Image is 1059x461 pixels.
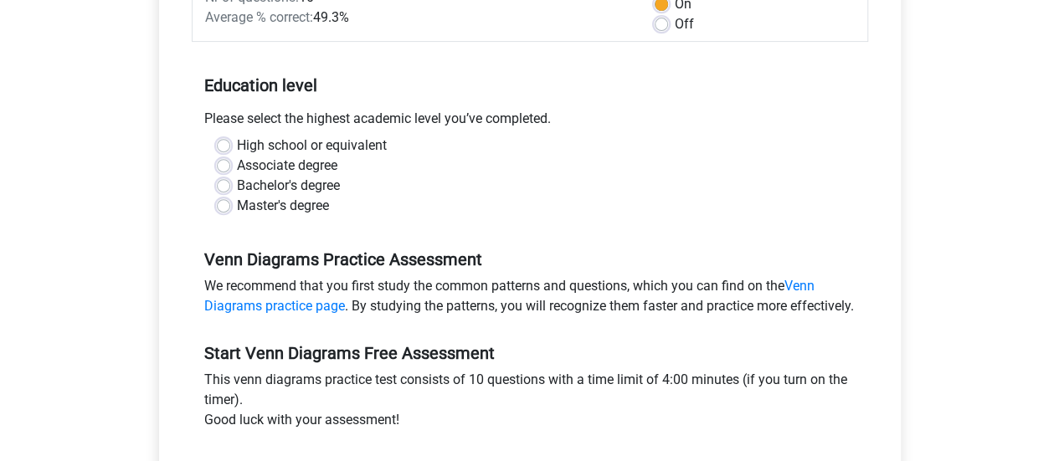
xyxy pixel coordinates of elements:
label: Associate degree [237,156,337,176]
label: Off [675,14,694,34]
label: High school or equivalent [237,136,387,156]
div: This venn diagrams practice test consists of 10 questions with a time limit of 4:00 minutes (if y... [192,370,868,437]
div: Please select the highest academic level you’ve completed. [192,109,868,136]
div: 49.3% [193,8,642,28]
span: Average % correct: [205,9,313,25]
label: Master's degree [237,196,329,216]
h5: Venn Diagrams Practice Assessment [204,249,856,269]
label: Bachelor's degree [237,176,340,196]
div: We recommend that you first study the common patterns and questions, which you can find on the . ... [192,276,868,323]
h5: Education level [204,69,856,102]
h5: Start Venn Diagrams Free Assessment [204,343,856,363]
